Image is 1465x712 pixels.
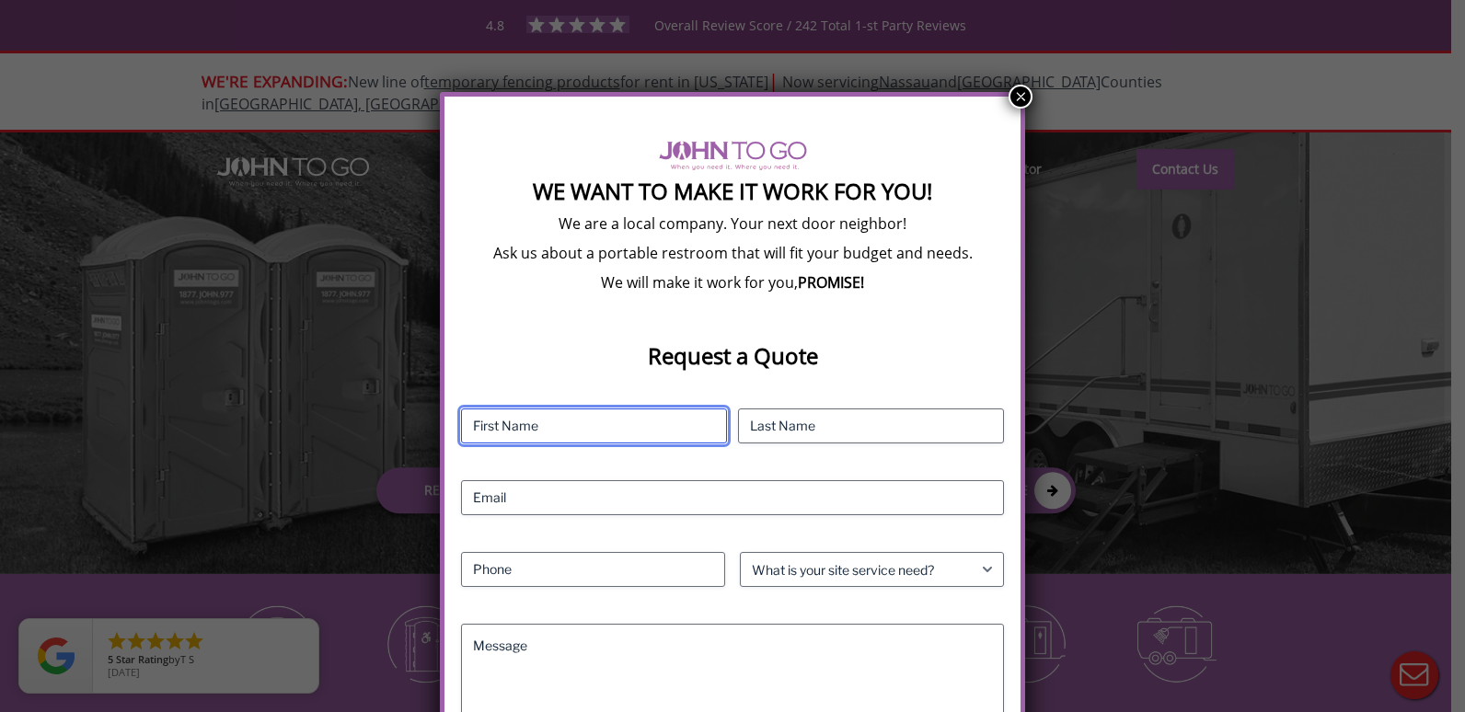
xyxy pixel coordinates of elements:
input: Last Name [738,408,1004,443]
p: Ask us about a portable restroom that will fit your budget and needs. [461,243,1005,263]
p: We will make it work for you, [461,272,1005,293]
p: We are a local company. Your next door neighbor! [461,213,1005,234]
input: Email [461,480,1005,515]
input: First Name [461,408,727,443]
b: PROMISE! [798,272,864,293]
input: Phone [461,552,725,587]
button: Close [1009,85,1032,109]
strong: We Want To Make It Work For You! [533,176,932,206]
img: logo of viptogo [659,141,807,170]
strong: Request a Quote [648,340,818,371]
